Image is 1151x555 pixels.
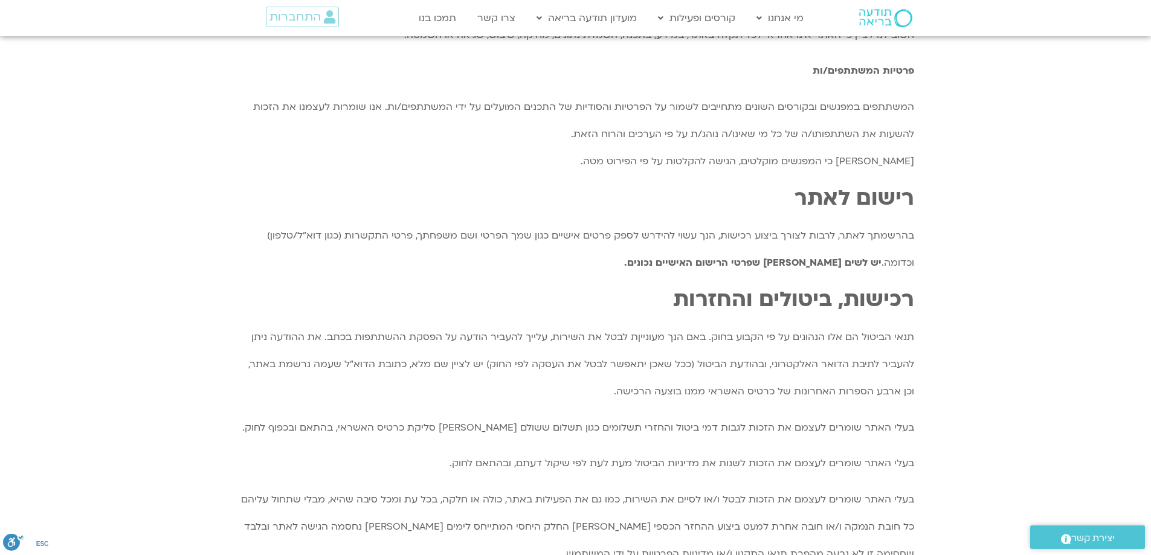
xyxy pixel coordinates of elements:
span: בעלי האתר שומרים לעצמם את הזכות לשנות את מדיניות הביטול מעת לעת לפי שיקול דעתם, ובהתאם לחוק. [450,457,914,470]
span: בהרשמתך לאתר, לרבות לצורך ביצוע רכישות, הנך עשוי להידרש לספק פרטים אישיים כגון שמך הפרטי ושם משפח... [267,229,914,269]
a: קורסים ופעילות [652,7,741,30]
span: התחברות [269,10,321,24]
a: צרו קשר [471,7,521,30]
a: תמכו בנו [413,7,462,30]
a: יצירת קשר [1030,525,1145,549]
a: מי אנחנו [750,7,810,30]
span: חשוב לנו לציין כי האתר אינו אחראי לכל תקלה באתר, במידע, בתכנה, השמדת נתונים, מחיקה, שיבוש, שגיאה ... [404,28,914,42]
span: המשתתפים במפגשים ובקורסים השונים מתחייבים לשמור על הפרטיות והסודיות של התכנים המועלים על ידי המשת... [253,100,914,168]
b: יש לשים [PERSON_NAME] שפרטי הרישום האישיים נכונים. [624,256,882,269]
a: מועדון תודעה בריאה [530,7,643,30]
span: תנאי הביטול הם אלו הנהוגים על פי הקבוע בחוק. באם הנך מעונייןת לבטל את השירות, עלייך להעביר הודעה ... [248,330,914,398]
img: תודעה בריאה [859,9,912,27]
a: התחברות [266,7,339,27]
b: רישום לאתר [795,184,914,213]
span: בעלי האתר שומרים לעצמם את הזכות לגבות דמי ביטול והחזרי תשלומים כגון תשלום ששולם [PERSON_NAME] סלי... [242,421,914,434]
b: פרטיות המשתתפים/ות [813,64,914,77]
span: יצירת קשר [1071,530,1115,547]
b: רכישות, ביטולים והחזרות [673,285,914,314]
